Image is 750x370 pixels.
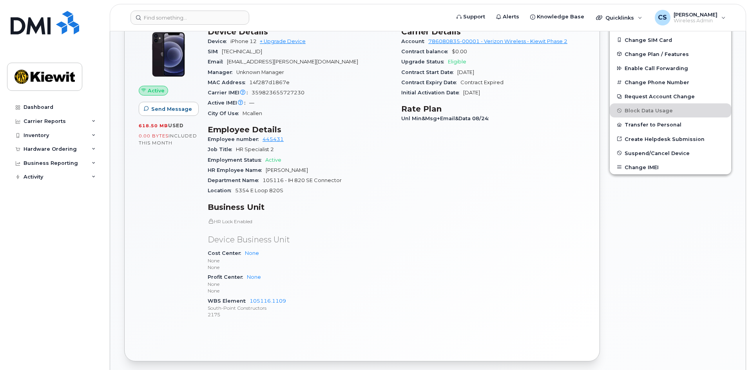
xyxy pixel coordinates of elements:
[463,13,485,21] span: Support
[401,116,493,121] span: Unl Min&Msg+Email&Data 08/24
[148,87,165,94] span: Active
[139,123,168,128] span: 618.50 MB
[625,51,689,57] span: Change Plan / Features
[463,90,480,96] span: [DATE]
[208,311,392,318] p: 2175
[448,59,466,65] span: Eligible
[610,160,731,174] button: Change IMEI
[139,133,168,139] span: 0.00 Bytes
[208,177,263,183] span: Department Name
[591,10,648,25] div: Quicklinks
[236,146,274,152] span: HR Specialist 2
[208,250,245,256] span: Cost Center
[208,234,392,245] p: Device Business Unit
[245,250,259,256] a: None
[208,218,392,225] p: HR Lock Enabled
[625,150,690,156] span: Suspend/Cancel Device
[208,90,252,96] span: Carrier IMEI
[401,59,448,65] span: Upgrade Status
[208,264,392,271] p: None
[227,59,358,65] span: [EMAIL_ADDRESS][PERSON_NAME][DOMAIN_NAME]
[452,49,467,54] span: $0.00
[649,10,731,25] div: Carole Stoltz
[250,298,286,304] a: 105116.1109
[247,274,261,280] a: None
[610,61,731,75] button: Enable Call Forwarding
[674,11,717,18] span: [PERSON_NAME]
[208,298,250,304] span: WBS Element
[610,132,731,146] a: Create Helpdesk Submission
[208,274,247,280] span: Profit Center
[208,305,392,311] p: South-Point Constructors
[208,69,236,75] span: Manager
[208,125,392,134] h3: Employee Details
[208,38,230,44] span: Device
[208,146,236,152] span: Job Title
[457,69,474,75] span: [DATE]
[208,27,392,36] h3: Device Details
[208,287,392,294] p: None
[401,27,585,36] h3: Carrier Details
[658,13,667,22] span: CS
[208,136,263,142] span: Employee number
[605,14,634,21] span: Quicklinks
[208,157,265,163] span: Employment Status
[401,49,452,54] span: Contract balance
[401,79,460,85] span: Contract Expiry Date
[401,104,585,114] h3: Rate Plan
[265,157,281,163] span: Active
[428,38,567,44] a: 786080835-00001 - Verizon Wireless - Kiewit Phase 2
[716,336,744,364] iframe: Messenger Launcher
[208,59,227,65] span: Email
[208,79,249,85] span: MAC Address
[491,9,525,25] a: Alerts
[610,146,731,160] button: Suspend/Cancel Device
[610,103,731,117] button: Block Data Usage
[674,18,717,24] span: Wireless Admin
[208,257,392,264] p: None
[249,100,254,106] span: —
[537,13,584,21] span: Knowledge Base
[252,90,304,96] span: 359823655727230
[208,281,392,287] p: None
[236,69,284,75] span: Unknown Manager
[235,188,283,193] span: 5354 E Loop 820S
[208,49,222,54] span: SIM
[401,38,428,44] span: Account
[451,9,491,25] a: Support
[208,100,249,106] span: Active IMEI
[208,188,235,193] span: Location
[208,202,392,212] h3: Business Unit
[168,123,184,128] span: used
[139,102,199,116] button: Send Message
[222,49,262,54] span: [TECHNICAL_ID]
[610,33,731,47] button: Change SIM Card
[230,38,257,44] span: iPhone 12
[208,110,243,116] span: City Of Use
[625,65,688,71] span: Enable Call Forwarding
[610,75,731,89] button: Change Phone Number
[610,89,731,103] button: Request Account Change
[249,79,290,85] span: 14f287d1867e
[525,9,590,25] a: Knowledge Base
[460,79,504,85] span: Contract Expired
[151,105,192,113] span: Send Message
[243,110,262,116] span: Mcallen
[145,31,192,78] img: iPhone_12.jpg
[401,90,463,96] span: Initial Activation Date
[266,167,308,173] span: [PERSON_NAME]
[263,136,284,142] a: 445431
[260,38,306,44] a: + Upgrade Device
[401,69,457,75] span: Contract Start Date
[208,167,266,173] span: HR Employee Name
[263,177,342,183] span: 105116 - IH 820 SE Connector
[503,13,519,21] span: Alerts
[610,47,731,61] button: Change Plan / Features
[610,117,731,132] button: Transfer to Personal
[139,133,197,146] span: included this month
[130,11,249,25] input: Find something...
